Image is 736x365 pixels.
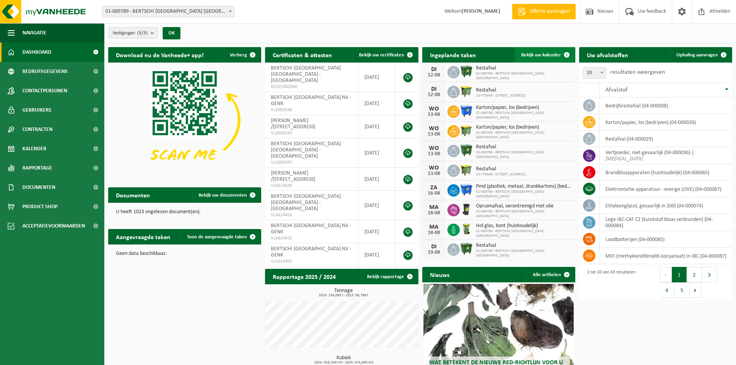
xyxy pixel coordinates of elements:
h2: Documenten [108,187,158,202]
span: BERTSCHI [GEOGRAPHIC_DATA] NV - GENK [271,95,351,107]
h2: Nieuws [422,267,457,282]
span: 2024: 918,100 m3 - 2025: 474,660 m3 [269,361,418,365]
span: [PERSON_NAME] /[STREET_ADDRESS] [271,118,315,130]
td: verfpoeder, niet-gevaarlijk (04-000036) | [600,147,732,164]
img: WB-1100-HPE-GN-51 [460,124,473,137]
a: Alle artikelen [527,267,575,282]
img: WB-1100-HPE-GN-01 [460,144,473,157]
span: BERTSCHI [GEOGRAPHIC_DATA] [GEOGRAPHIC_DATA] - [GEOGRAPHIC_DATA] [271,65,341,83]
div: 13-08 [426,132,442,137]
div: 12-08 [426,92,442,98]
td: brandblusapparaten (huishoudelijk) (04-000065) [600,164,732,181]
div: 1 tot 10 van 43 resultaten [583,266,636,299]
button: 4 [660,282,675,298]
button: Verberg [224,47,260,63]
div: 19-08 [426,250,442,255]
td: [DATE] [359,63,395,92]
div: 12-08 [426,73,442,78]
p: U heeft 1023 ongelezen document(en). [116,209,253,215]
span: Restafval [476,65,571,71]
h3: Tonnage [269,288,418,297]
span: Product Shop [22,197,58,216]
span: 01-089789 - BERTSCHI [GEOGRAPHIC_DATA] [GEOGRAPHIC_DATA] [476,150,571,160]
img: Download de VHEPlus App [108,63,261,177]
span: Contracten [22,120,53,139]
button: 5 [675,282,690,298]
span: [PERSON_NAME] /[STREET_ADDRESS] [271,170,315,182]
span: Pmd (plastiek, metaal, drankkartons) (bedrijven) [476,183,571,190]
a: Bekijk rapportage [361,269,418,284]
span: VLA614638 [271,183,352,189]
h2: Download nu de Vanheede+ app! [108,47,211,62]
h2: Ingeplande taken [422,47,484,62]
span: 01-089789 - BERTSCHI [GEOGRAPHIC_DATA] [GEOGRAPHIC_DATA] [476,71,571,81]
span: Restafval [476,87,526,93]
span: Documenten [22,178,55,197]
i: [MEDICAL_DATA] [605,156,643,162]
span: VLA903347 [271,160,352,166]
div: WO [426,145,442,151]
span: Karton/papier, los (bedrijven) [476,124,571,131]
span: RED25002060 [271,84,352,90]
td: lege IBC-CAT C2 (kunststof blaas verbranden) (04-000084) [600,214,732,231]
div: DI [426,86,442,92]
h2: Certificaten & attesten [265,47,340,62]
span: VLA903568 [271,107,352,113]
label: resultaten weergeven [610,69,665,75]
td: [DATE] [359,138,395,168]
td: ethyleenglycol, gevaarlijk in 200l (04-000074) [600,197,732,214]
span: 01-089789 - BERTSCHI [GEOGRAPHIC_DATA] [GEOGRAPHIC_DATA] [476,209,571,219]
a: Bekijk uw documenten [192,187,260,203]
button: 3 [702,267,717,282]
button: 1 [672,267,687,282]
span: 10 [583,68,606,78]
td: [DATE] [359,115,395,138]
span: Kalender [22,139,46,158]
img: WB-1100-HPE-GN-01 [460,242,473,255]
span: 01-089789 - BERTSCHI [GEOGRAPHIC_DATA] [GEOGRAPHIC_DATA] [476,229,571,238]
span: Hol glas, bont (huishoudelijk) [476,223,571,229]
td: MDI (methyleendifenyldi-isocyanaat) in IBC (04-000087) [600,248,732,264]
img: WB-1100-HPE-GN-01 [460,65,473,78]
button: Previous [660,267,672,282]
span: BERTSCHI [GEOGRAPHIC_DATA] [GEOGRAPHIC_DATA] - [GEOGRAPHIC_DATA] [271,194,341,212]
span: Dashboard [22,42,51,62]
div: WO [426,165,442,171]
td: [DATE] [359,92,395,115]
div: 13-08 [426,171,442,177]
span: Restafval [476,166,526,172]
td: restafval (04-000029) [600,131,732,147]
img: WB-1100-HPE-BE-01 [460,183,473,196]
td: [DATE] [359,243,395,267]
p: Geen data beschikbaar. [116,251,253,256]
a: Bekijk uw certificaten [353,47,418,63]
span: 01-089789 - BERTSCHI BELGIUM NV - ANTWERPEN [102,6,235,17]
span: Vestigingen [112,27,148,39]
button: 2 [687,267,702,282]
h2: Rapportage 2025 / 2024 [265,269,343,284]
h3: Kubiek [269,355,418,365]
span: Opruimafval, verontreinigd met olie [476,203,571,209]
td: elektronische apparatuur - overige (OVE) (04-000067) [600,181,732,197]
span: Offerte aanvragen [528,8,572,15]
img: WB-0140-HPE-GN-50 [460,222,473,236]
img: WB-1100-HPE-GN-50 [460,85,473,98]
span: VLA614456 [271,212,352,218]
span: 10-770448 - [STREET_ADDRESS] [476,93,526,98]
span: Contactpersonen [22,81,67,100]
span: 01-089789 - BERTSCHI [GEOGRAPHIC_DATA] [GEOGRAPHIC_DATA] [476,190,571,199]
a: Offerte aanvragen [512,4,576,19]
span: BERTSCHI [GEOGRAPHIC_DATA] NV - GENK [271,246,351,258]
button: OK [163,27,180,39]
span: 2024: 134,065 t - 2025: 98,786 t [269,294,418,297]
button: Vestigingen(3/3) [108,27,158,39]
span: Ophaling aanvragen [677,53,718,58]
span: Navigatie [22,23,46,42]
div: DI [426,66,442,73]
a: Bekijk uw kalender [515,47,575,63]
span: VLA903569 [271,130,352,136]
div: 18-08 [426,211,442,216]
span: Karton/papier, los (bedrijven) [476,105,571,111]
span: 10 [583,67,606,79]
a: Toon de aangevraagde taken [181,229,260,244]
